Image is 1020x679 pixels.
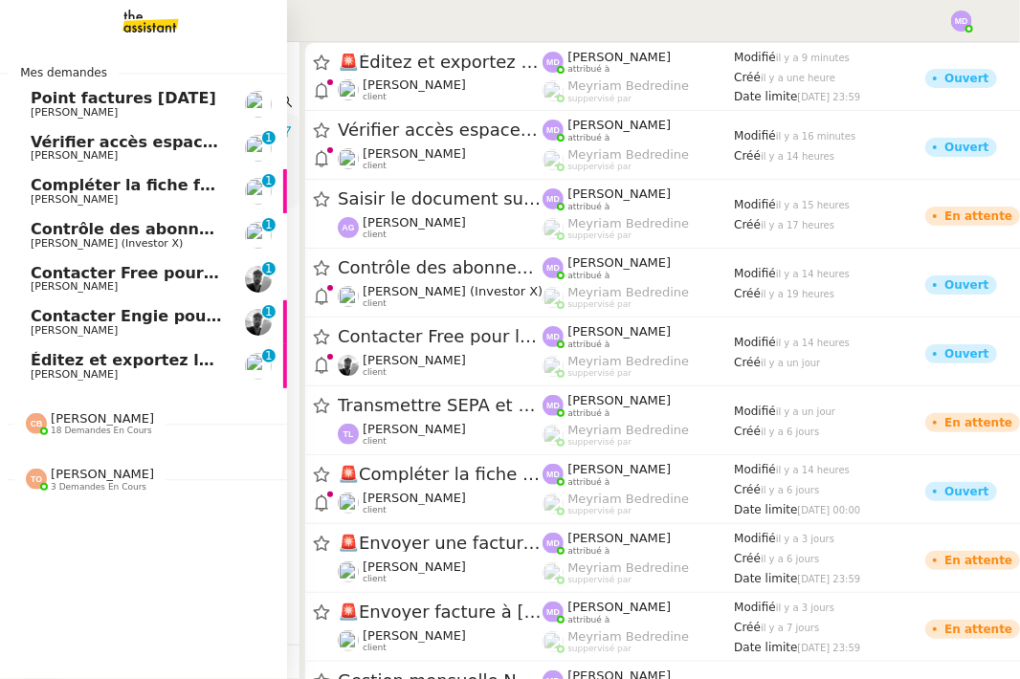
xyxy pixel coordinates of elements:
[944,142,988,153] div: Ouvert
[363,146,466,161] span: [PERSON_NAME]
[567,629,689,644] span: Meyriam Bedredine
[798,505,861,515] span: [DATE] 00:00
[543,393,734,418] app-user-label: attribué à
[31,89,216,107] span: Point factures [DATE]
[245,178,272,205] img: users%2FrxcTinYCQST3nt3eRyMgQ024e422%2Favatar%2Fa0327058c7192f72952294e6843542370f7921c3.jpg
[944,624,1012,635] div: En attente
[734,149,761,163] span: Créé
[543,629,734,654] app-user-label: suppervisé par
[734,71,761,84] span: Créé
[543,631,564,652] img: users%2FaellJyylmXSg4jqeVbanehhyYJm1%2Favatar%2Fprofile-pic%20(4).png
[543,354,734,379] app-user-label: suppervisé par
[245,222,272,249] img: users%2FUWPTPKITw0gpiMilXqRXG5g9gXH3%2Favatar%2F405ab820-17f5-49fd-8f81-080694535f4d
[776,269,850,279] span: il y a 14 heures
[543,356,564,377] img: users%2FaellJyylmXSg4jqeVbanehhyYJm1%2Favatar%2Fprofile-pic%20(4).png
[338,559,543,584] app-user-detailed-label: client
[265,218,273,235] p: 1
[543,423,734,448] app-user-label: suppervisé par
[567,147,689,162] span: Meyriam Bedredine
[776,200,850,210] span: il y a 15 heures
[363,574,387,584] span: client
[567,271,610,281] span: attribué à
[734,336,776,349] span: Modifié
[567,299,632,310] span: suppervisé par
[51,467,154,481] span: [PERSON_NAME]
[543,218,564,239] img: users%2FaellJyylmXSg4jqeVbanehhyYJm1%2Favatar%2Fprofile-pic%20(4).png
[338,602,359,622] span: 🚨
[761,73,835,83] span: il y a une heure
[245,135,272,162] img: users%2F9mvJqJUvllffspLsQzytnd0Nt4c2%2Favatar%2F82da88e3-d90d-4e39-b37d-dcb7941179ae
[338,603,543,621] span: Envoyer facture à [PERSON_NAME]
[761,220,834,230] span: il y a 17 heures
[262,131,276,144] nz-badge-sup: 1
[338,491,543,515] app-user-detailed-label: client
[265,349,273,366] p: 1
[567,133,610,143] span: attribué à
[338,121,543,139] span: Vérifier accès espace EDF
[363,505,387,515] span: client
[567,118,671,132] span: [PERSON_NAME]
[338,217,359,238] img: svg
[245,266,272,293] img: ee3399b4-027e-46f8-8bb8-fca30cb6f74c
[734,641,797,654] span: Date limite
[338,630,359,651] img: users%2FDBF5gIzOT6MfpzgDQC7eMkIK8iA3%2Favatar%2Fd943ca6c-06ba-4e73-906b-d60e05e423d3
[363,491,466,505] span: [PERSON_NAME]
[798,92,861,102] span: [DATE] 23:59
[734,425,761,438] span: Créé
[338,397,543,414] span: Transmettre SEPA et documents à [PERSON_NAME]
[31,176,292,194] span: Compléter la fiche fournisseur
[567,437,632,448] span: suppervisé par
[265,262,273,279] p: 1
[567,230,632,241] span: suppervisé par
[31,149,118,162] span: [PERSON_NAME]
[265,131,273,148] p: 1
[543,255,734,280] app-user-label: attribué à
[734,218,761,231] span: Créé
[543,285,734,310] app-user-label: suppervisé par
[776,406,835,417] span: il y a un jour
[944,555,1012,566] div: En attente
[31,280,118,293] span: [PERSON_NAME]
[262,174,276,187] nz-badge-sup: 1
[734,198,776,211] span: Modifié
[543,287,564,308] img: users%2FaellJyylmXSg4jqeVbanehhyYJm1%2Favatar%2Fprofile-pic%20(4).png
[26,469,47,490] img: svg
[338,79,359,100] img: users%2FDBF5gIzOT6MfpzgDQC7eMkIK8iA3%2Favatar%2Fd943ca6c-06ba-4e73-906b-d60e05e423d3
[338,215,543,240] app-user-detailed-label: client
[543,149,564,170] img: users%2FaellJyylmXSg4jqeVbanehhyYJm1%2Favatar%2Fprofile-pic%20(4).png
[51,482,146,493] span: 3 demandes en cours
[363,643,387,653] span: client
[761,623,819,633] span: il y a 7 jours
[338,77,543,102] app-user-detailed-label: client
[265,174,273,191] p: 1
[798,574,861,584] span: [DATE] 23:59
[567,462,671,476] span: [PERSON_NAME]
[734,483,761,496] span: Créé
[761,427,819,437] span: il y a 6 jours
[734,267,776,280] span: Modifié
[363,92,387,102] span: client
[31,264,299,282] span: Contacter Free pour la Freebox
[567,202,610,212] span: attribué à
[338,628,543,653] app-user-detailed-label: client
[798,643,861,653] span: [DATE] 23:59
[944,348,988,360] div: Ouvert
[31,351,425,369] span: Éditez et exportez le compte rendu sur Noota
[761,289,834,299] span: il y a 19 heures
[338,535,543,552] span: Envoyer une facture à Credistar
[734,129,776,142] span: Modifié
[245,353,272,380] img: users%2FDBF5gIzOT6MfpzgDQC7eMkIK8iA3%2Favatar%2Fd943ca6c-06ba-4e73-906b-d60e05e423d3
[567,255,671,270] span: [PERSON_NAME]
[338,146,543,171] app-user-detailed-label: client
[567,324,671,339] span: [PERSON_NAME]
[543,395,564,416] img: svg
[338,284,543,309] app-user-detailed-label: client
[51,411,154,426] span: [PERSON_NAME]
[567,94,632,104] span: suppervisé par
[338,190,543,208] span: Saisir le document sur Word
[567,162,632,172] span: suppervisé par
[567,423,689,437] span: Meyriam Bedredine
[567,560,689,575] span: Meyriam Bedredine
[363,422,466,436] span: [PERSON_NAME]
[31,307,538,325] span: Contacter Engie pour remboursement et geste commercial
